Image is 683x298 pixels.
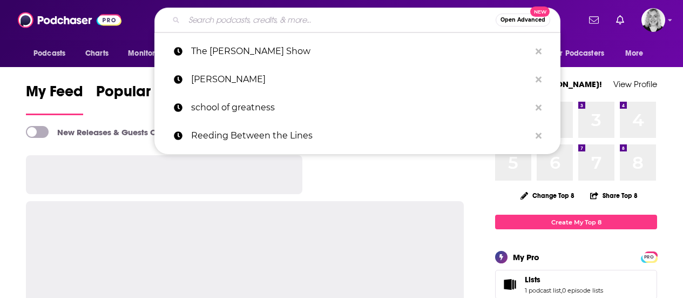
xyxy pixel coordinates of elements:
span: Lists [525,275,540,284]
span: Popular Feed [96,82,188,107]
p: tonya acker [191,65,530,94]
p: The Tanya Acker Show [191,37,530,65]
span: New [530,6,550,17]
a: 0 episode lists [562,287,603,294]
a: The [PERSON_NAME] Show [154,37,560,65]
button: Show profile menu [641,8,665,32]
span: , [561,287,562,294]
span: PRO [643,253,655,261]
span: Logged in as cmaur0218 [641,8,665,32]
a: New Releases & Guests Only [26,126,168,138]
button: open menu [618,43,657,64]
a: Popular Feed [96,82,188,115]
button: open menu [26,43,79,64]
span: Podcasts [33,46,65,61]
button: Share Top 8 [590,185,638,206]
a: school of greatness [154,94,560,122]
a: Charts [78,43,115,64]
span: Monitoring [128,46,166,61]
a: [PERSON_NAME] [154,65,560,94]
img: User Profile [641,8,665,32]
a: Reeding Between the Lines [154,122,560,150]
button: open menu [120,43,180,64]
span: My Feed [26,82,83,107]
button: open menu [545,43,620,64]
div: Search podcasts, credits, & more... [154,8,560,32]
img: Podchaser - Follow, Share and Rate Podcasts [18,10,121,30]
a: My Feed [26,82,83,115]
button: Change Top 8 [514,189,581,202]
button: Open AdvancedNew [496,14,550,27]
span: More [625,46,644,61]
span: Open Advanced [501,17,545,23]
a: Lists [499,277,520,292]
a: Show notifications dropdown [612,11,628,29]
a: Show notifications dropdown [585,11,603,29]
div: My Pro [513,252,539,262]
a: 1 podcast list [525,287,561,294]
p: school of greatness [191,94,530,122]
a: View Profile [613,79,657,89]
a: Create My Top 8 [495,215,657,229]
span: For Podcasters [552,46,604,61]
span: Charts [85,46,109,61]
a: Lists [525,275,603,284]
p: Reeding Between the Lines [191,122,530,150]
a: PRO [643,253,655,261]
input: Search podcasts, credits, & more... [184,11,496,29]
